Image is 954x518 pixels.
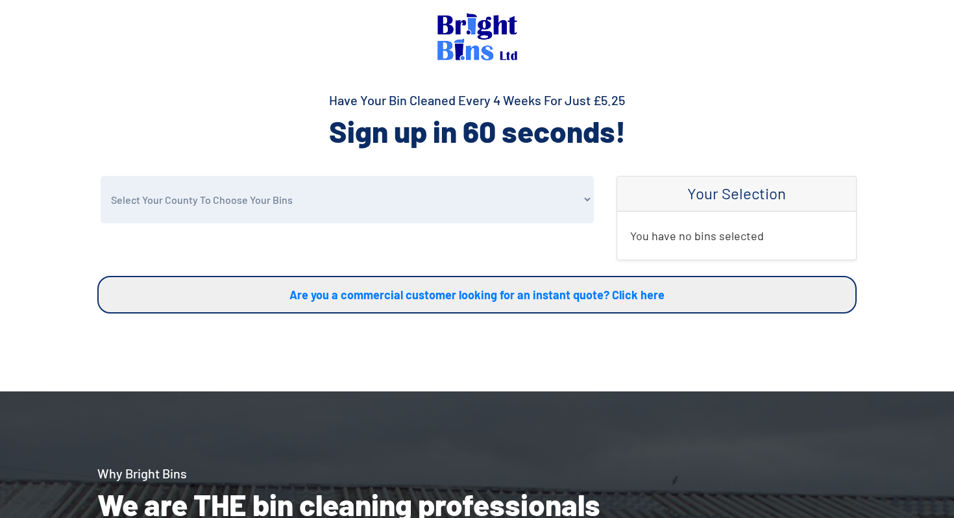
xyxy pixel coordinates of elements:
[97,91,857,109] h4: Have Your Bin Cleaned Every 4 Weeks For Just £5.25
[97,464,857,482] h4: Why Bright Bins
[97,112,857,151] h2: Sign up in 60 seconds!
[97,276,857,314] a: Are you a commercial customer looking for an instant quote? Click here
[630,225,843,247] p: You have no bins selected
[630,184,843,203] h4: Your Selection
